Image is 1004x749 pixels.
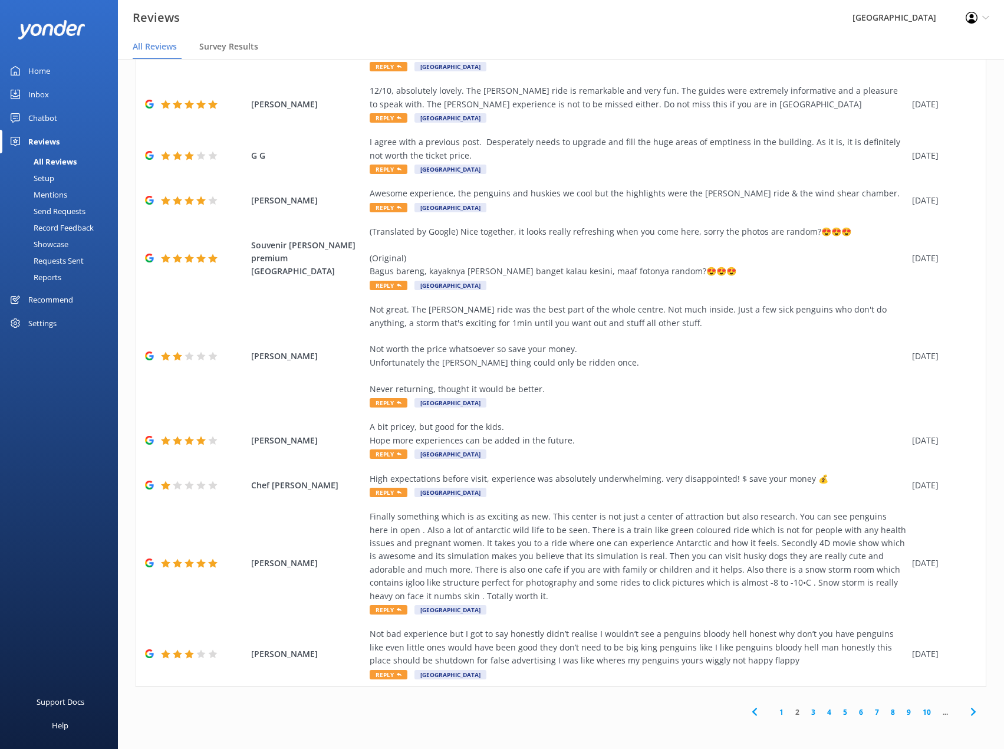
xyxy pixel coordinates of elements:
[912,648,971,661] div: [DATE]
[414,605,486,615] span: [GEOGRAPHIC_DATA]
[7,186,118,203] a: Mentions
[912,252,971,265] div: [DATE]
[821,707,837,718] a: 4
[414,281,486,290] span: [GEOGRAPHIC_DATA]
[370,488,407,497] span: Reply
[912,350,971,363] div: [DATE]
[251,98,363,111] span: [PERSON_NAME]
[370,628,906,667] div: Not bad experience but I got to say honestly didn’t realise I wouldn’t see a penguins bloody hell...
[7,203,118,219] a: Send Requests
[869,707,885,718] a: 7
[414,165,486,174] span: [GEOGRAPHIC_DATA]
[414,62,486,71] span: [GEOGRAPHIC_DATA]
[370,670,407,679] span: Reply
[853,707,869,718] a: 6
[370,510,906,603] div: Finally something which is as exciting as new. This center is not just a center of attraction but...
[912,98,971,111] div: [DATE]
[917,707,937,718] a: 10
[370,62,407,71] span: Reply
[885,707,901,718] a: 8
[28,288,73,311] div: Recommend
[7,170,54,186] div: Setup
[28,311,57,335] div: Settings
[18,20,85,40] img: yonder-white-logo.png
[370,605,407,615] span: Reply
[199,41,258,52] span: Survey Results
[773,707,789,718] a: 1
[251,557,363,570] span: [PERSON_NAME]
[370,225,906,278] div: (Translated by Google) Nice together, it looks really refreshing when you come here, sorry the ph...
[370,398,407,408] span: Reply
[370,84,906,111] div: 12/10, absolutely lovely. The [PERSON_NAME] ride is remarkable and very fun. The guides were extr...
[414,449,486,459] span: [GEOGRAPHIC_DATA]
[251,479,363,492] span: Chef [PERSON_NAME]
[837,707,853,718] a: 5
[251,648,363,661] span: [PERSON_NAME]
[7,252,84,269] div: Requests Sent
[7,236,68,252] div: Showcase
[7,170,118,186] a: Setup
[7,252,118,269] a: Requests Sent
[370,472,906,485] div: High expectations before visit, experience was absolutely underwhelming. very disappointed! $ sav...
[7,219,94,236] div: Record Feedback
[52,714,68,737] div: Help
[251,350,363,363] span: [PERSON_NAME]
[912,479,971,492] div: [DATE]
[28,59,50,83] div: Home
[7,186,67,203] div: Mentions
[133,41,177,52] span: All Reviews
[370,203,407,212] span: Reply
[370,449,407,459] span: Reply
[370,113,407,123] span: Reply
[370,136,906,162] div: I agree with a previous post. Desperately needs to upgrade and fill the huge areas of emptiness i...
[7,203,85,219] div: Send Requests
[251,434,363,447] span: [PERSON_NAME]
[414,488,486,497] span: [GEOGRAPHIC_DATA]
[370,187,906,200] div: Awesome experience, the penguins and huskies we cool but the highlights were the [PERSON_NAME] ri...
[912,194,971,207] div: [DATE]
[912,434,971,447] div: [DATE]
[370,165,407,174] span: Reply
[133,8,180,27] h3: Reviews
[370,421,906,447] div: A bit pricey, but good for the kids. Hope more experiences can be added in the future.
[937,707,954,718] span: ...
[7,236,118,252] a: Showcase
[28,83,49,106] div: Inbox
[414,203,486,212] span: [GEOGRAPHIC_DATA]
[370,303,906,396] div: Not great. The [PERSON_NAME] ride was the best part of the whole centre. Not much inside. Just a ...
[912,557,971,570] div: [DATE]
[414,113,486,123] span: [GEOGRAPHIC_DATA]
[901,707,917,718] a: 9
[414,670,486,679] span: [GEOGRAPHIC_DATA]
[251,149,363,162] span: G G
[7,219,118,236] a: Record Feedback
[912,149,971,162] div: [DATE]
[7,153,77,170] div: All Reviews
[251,239,363,278] span: Souvenir [PERSON_NAME] premium [GEOGRAPHIC_DATA]
[7,153,118,170] a: All Reviews
[370,281,407,290] span: Reply
[28,130,60,153] div: Reviews
[7,269,61,285] div: Reports
[805,707,821,718] a: 3
[251,194,363,207] span: [PERSON_NAME]
[37,690,84,714] div: Support Docs
[7,269,118,285] a: Reports
[28,106,57,130] div: Chatbot
[414,398,486,408] span: [GEOGRAPHIC_DATA]
[789,707,805,718] a: 2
